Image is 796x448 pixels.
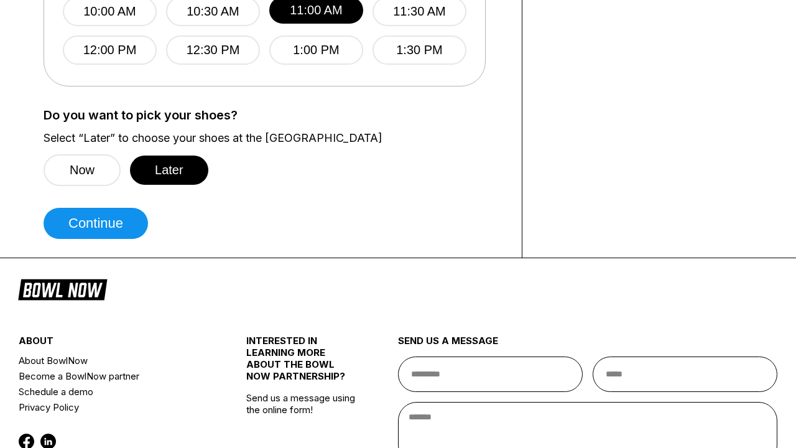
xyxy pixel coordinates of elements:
div: about [19,335,208,353]
a: Schedule a demo [19,384,208,399]
a: Become a BowlNow partner [19,368,208,384]
label: Select “Later” to choose your shoes at the [GEOGRAPHIC_DATA] [44,131,503,145]
label: Do you want to pick your shoes? [44,108,503,122]
button: 12:30 PM [166,35,260,65]
button: Later [130,156,208,185]
div: INTERESTED IN LEARNING MORE ABOUT THE BOWL NOW PARTNERSHIP? [246,335,360,392]
button: Continue [44,208,148,239]
button: 12:00 PM [63,35,157,65]
a: About BowlNow [19,353,208,368]
button: Now [44,154,121,186]
a: Privacy Policy [19,399,208,415]
button: 1:00 PM [269,35,363,65]
div: send us a message [398,335,777,357]
button: 1:30 PM [373,35,466,65]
